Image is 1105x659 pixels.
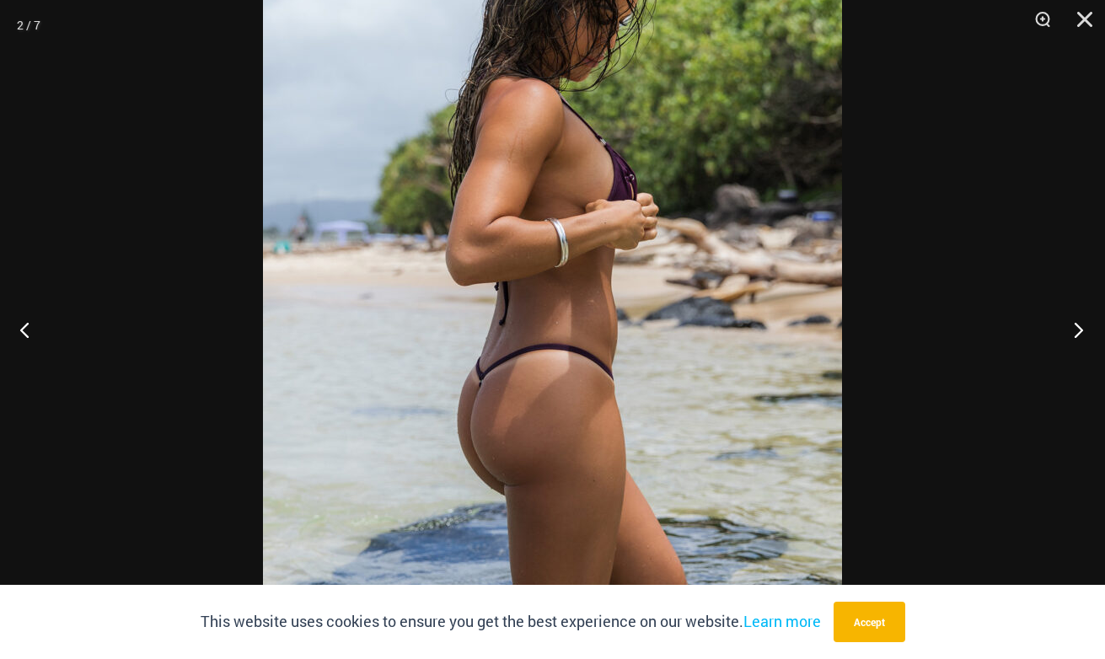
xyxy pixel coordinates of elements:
div: 2 / 7 [17,13,40,38]
a: Learn more [743,611,821,631]
p: This website uses cookies to ensure you get the best experience on our website. [201,609,821,635]
button: Next [1042,287,1105,372]
button: Accept [834,602,905,642]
